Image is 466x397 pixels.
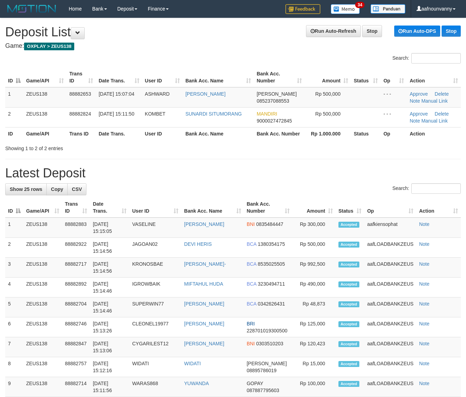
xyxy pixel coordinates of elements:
span: Accepted [338,341,359,347]
span: BCA [247,261,257,267]
span: Show 25 rows [10,186,42,192]
a: [PERSON_NAME] [184,341,224,346]
a: [PERSON_NAME] [185,91,226,97]
span: Rp 500,000 [315,111,341,117]
td: Rp 500,000 [292,238,336,258]
th: ID [5,127,23,140]
span: Copy 085237088553 to clipboard [257,98,289,104]
td: 4 [5,278,23,297]
input: Search: [411,183,461,194]
td: JAGOAN02 [129,238,181,258]
span: Copy 9000027472845 to clipboard [257,118,292,124]
td: Rp 992,500 [292,258,336,278]
img: Button%20Memo.svg [331,4,360,14]
a: DEVI HERIS [184,241,212,247]
a: Note [419,361,429,366]
a: Note [419,341,429,346]
span: Copy 0303510203 to clipboard [256,341,283,346]
a: MIFTAHUL HUDA [184,281,223,287]
span: Accepted [338,381,359,387]
span: ASHWARD [145,91,170,97]
td: 1 [5,218,23,238]
td: Rp 100,000 [292,377,336,397]
td: 88882922 [62,238,90,258]
td: 1 [5,87,23,108]
a: Note [419,301,429,307]
th: ID: activate to sort column descending [5,198,23,218]
span: [PERSON_NAME] [257,91,297,97]
span: Accepted [338,281,359,287]
span: 34 [355,2,365,8]
span: Accepted [338,301,359,307]
td: aafLOADBANKZEUS [364,238,416,258]
td: [DATE] 15:14:46 [90,278,129,297]
td: ZEUS138 [23,87,67,108]
td: - - - [381,87,407,108]
label: Search: [392,183,461,194]
td: [DATE] 15:14:46 [90,297,129,317]
span: Rp 500,000 [315,91,341,97]
th: User ID: activate to sort column ascending [129,198,181,218]
th: Game/API: activate to sort column ascending [23,198,62,218]
a: Note [419,321,429,326]
td: aafLOADBANKZEUS [364,278,416,297]
td: 9 [5,377,23,397]
a: Run Auto-DPS [394,25,440,37]
td: 88882757 [62,357,90,377]
span: MANDIRI [257,111,277,117]
td: 8 [5,357,23,377]
span: [DATE] 15:07:04 [99,91,134,97]
span: Accepted [338,262,359,267]
span: Copy 08895786019 to clipboard [247,368,277,373]
th: User ID: activate to sort column ascending [142,67,183,87]
td: ZEUS138 [23,278,62,297]
td: ZEUS138 [23,258,62,278]
td: ZEUS138 [23,218,62,238]
span: Copy 8535025505 to clipboard [258,261,285,267]
a: CSV [67,183,86,195]
th: Action: activate to sort column ascending [407,67,461,87]
a: [PERSON_NAME]- [184,261,226,267]
a: [PERSON_NAME] [184,321,224,326]
td: aafLOADBANKZEUS [364,297,416,317]
a: Approve [410,111,428,117]
span: Copy [51,186,63,192]
td: [DATE] 15:12:16 [90,357,129,377]
a: Manual Link [421,98,448,104]
a: Note [410,98,420,104]
span: BCA [247,241,257,247]
td: [DATE] 15:11:56 [90,377,129,397]
th: User ID [142,127,183,140]
th: Date Trans.: activate to sort column ascending [96,67,142,87]
td: aafLOADBANKZEUS [364,258,416,278]
img: panduan.png [370,4,405,14]
th: Op [381,127,407,140]
td: [DATE] 15:14:56 [90,238,129,258]
td: [DATE] 15:13:26 [90,317,129,337]
a: Note [419,381,429,386]
td: 2 [5,238,23,258]
span: Copy 087887795603 to clipboard [247,388,279,393]
td: 88882847 [62,337,90,357]
td: ZEUS138 [23,317,62,337]
a: [PERSON_NAME] [184,221,224,227]
h4: Game: [5,43,461,50]
td: VASELINE [129,218,181,238]
a: Delete [435,91,449,97]
th: Date Trans. [96,127,142,140]
td: WIDATI [129,357,181,377]
th: Bank Acc. Name: activate to sort column ascending [181,198,244,218]
td: CLEONEL19977 [129,317,181,337]
td: Rp 300,000 [292,218,336,238]
span: Copy 3230494711 to clipboard [258,281,285,287]
td: 88882883 [62,218,90,238]
span: Accepted [338,361,359,367]
td: 5 [5,297,23,317]
td: ZEUS138 [23,357,62,377]
a: [PERSON_NAME] [184,301,224,307]
a: Approve [410,91,428,97]
span: [DATE] 15:11:50 [99,111,134,117]
td: ZEUS138 [23,238,62,258]
a: Note [419,241,429,247]
td: aafkiensophat [364,218,416,238]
